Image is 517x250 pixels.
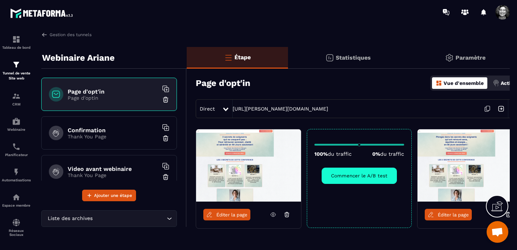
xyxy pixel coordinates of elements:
[12,117,21,126] img: automations
[444,80,484,86] p: Vue d'ensemble
[68,88,158,95] h6: Page d'opt'in
[233,106,328,112] a: [URL][PERSON_NAME][DOMAIN_NAME]
[2,137,31,162] a: schedulerschedulerPlanificateur
[41,31,92,38] a: Gestion des tunnels
[2,178,31,182] p: Automatisations
[2,128,31,132] p: Webinaire
[12,142,21,151] img: scheduler
[2,112,31,137] a: automationsautomationsWebinaire
[42,51,115,65] p: Webinaire Ariane
[2,229,31,237] p: Réseaux Sociaux
[12,35,21,44] img: formation
[2,153,31,157] p: Planificateur
[445,53,454,62] img: setting-gr.5f69749f.svg
[2,213,31,242] a: social-networksocial-networkRéseaux Sociaux
[68,134,158,139] p: Thank You Page
[438,212,469,217] span: Éditer la page
[46,215,94,223] span: Liste des archives
[41,210,177,227] div: Search for option
[10,7,75,20] img: logo
[493,80,499,86] img: actions.d6e523a2.png
[2,86,31,112] a: formationformationCRM
[425,209,472,220] a: Éditer la page
[494,102,508,116] img: arrow-next.bcc2205e.svg
[322,168,397,184] button: Commencer le A/B test
[94,215,165,223] input: Search for option
[94,192,132,199] span: Ajouter une étape
[2,162,31,187] a: automationsautomationsAutomatisations
[372,151,404,157] p: 0%
[2,30,31,55] a: formationformationTableau de bord
[12,218,21,227] img: social-network
[68,172,158,178] p: Thank You Page
[2,187,31,213] a: automationsautomationsEspace membre
[68,127,158,134] h6: Confirmation
[12,168,21,176] img: automations
[325,53,334,62] img: stats.20deebd0.svg
[380,151,404,157] span: du traffic
[2,71,31,81] p: Tunnel de vente Site web
[2,55,31,86] a: formationformationTunnel de vente Site web
[200,106,215,112] span: Direct
[68,95,158,101] p: Page d'optin
[216,212,247,217] span: Éditer la page
[224,53,233,62] img: bars-o.4a397970.svg
[82,190,136,201] button: Ajouter une étape
[12,60,21,69] img: formation
[2,46,31,49] p: Tableau de bord
[455,54,486,61] p: Paramètre
[2,203,31,207] p: Espace membre
[162,96,169,103] img: trash
[436,80,442,86] img: dashboard-orange.40269519.svg
[487,221,508,243] div: Ouvrir le chat
[41,31,48,38] img: arrow
[12,92,21,100] img: formation
[196,129,301,202] img: image
[328,151,352,157] span: du traffic
[162,135,169,142] img: trash
[336,54,371,61] p: Statistiques
[314,151,352,157] p: 100%
[203,209,250,220] a: Éditer la page
[162,173,169,181] img: trash
[68,165,158,172] h6: Video avant webinaire
[196,78,250,88] h3: Page d'opt'in
[234,54,251,61] p: Étape
[2,102,31,106] p: CRM
[12,193,21,202] img: automations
